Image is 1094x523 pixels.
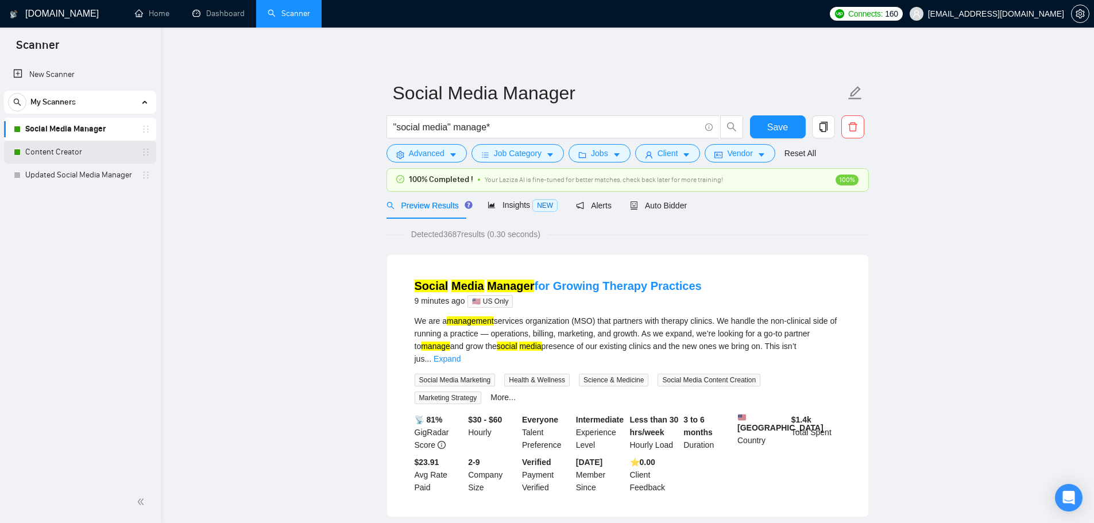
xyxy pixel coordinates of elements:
span: user [913,10,921,18]
div: Avg Rate Paid [412,456,466,494]
div: We are a services organization (MSO) that partners with therapy clinics. We handle the non-clinic... [415,315,841,365]
button: barsJob Categorycaret-down [471,144,564,162]
div: Talent Preference [520,413,574,451]
button: copy [812,115,835,138]
span: Social Media Content Creation [658,374,760,386]
a: Updated Social Media Manager [25,164,134,187]
span: 100% Completed ! [409,173,473,186]
span: Preview Results [386,201,469,210]
div: GigRadar Score [412,413,466,451]
span: delete [842,122,864,132]
button: setting [1071,5,1089,23]
span: holder [141,125,150,134]
b: Verified [522,458,551,467]
span: 🇺🇸 US Only [467,295,513,308]
div: Experience Level [574,413,628,451]
b: [DATE] [576,458,602,467]
div: Tooltip anchor [463,200,474,210]
a: More... [490,393,516,402]
b: $ 1.4k [791,415,811,424]
span: check-circle [396,175,404,183]
span: Save [767,120,788,134]
span: ... [424,354,431,363]
a: Expand [434,354,461,363]
div: Company Size [466,456,520,494]
b: 📡 81% [415,415,443,424]
span: info-circle [438,441,446,449]
span: caret-down [546,150,554,159]
span: copy [813,122,834,132]
a: Reset All [784,147,816,160]
a: homeHome [135,9,169,18]
span: Marketing Strategy [415,392,482,404]
span: notification [576,202,584,210]
span: setting [396,150,404,159]
span: caret-down [613,150,621,159]
span: search [386,202,395,210]
span: Scanner [7,37,68,61]
b: $23.91 [415,458,439,467]
span: Connects: [848,7,883,20]
span: search [721,122,743,132]
button: userClientcaret-down [635,144,701,162]
span: 160 [885,7,898,20]
div: Open Intercom Messenger [1055,484,1083,512]
span: Social Media Marketing [415,374,496,386]
mark: Manager [487,280,534,292]
span: caret-down [449,150,457,159]
span: Alerts [576,201,612,210]
b: 3 to 6 months [683,415,713,437]
a: setting [1071,9,1089,18]
span: Your Laziza AI is fine-tuned for better matches, check back later for more training! [485,176,723,184]
b: [GEOGRAPHIC_DATA] [737,413,824,432]
span: Insights [488,200,558,210]
span: folder [578,150,586,159]
button: settingAdvancedcaret-down [386,144,467,162]
a: dashboardDashboard [192,9,245,18]
b: Everyone [522,415,558,424]
b: 2-9 [468,458,480,467]
b: ⭐️ 0.00 [630,458,655,467]
span: caret-down [682,150,690,159]
li: New Scanner [4,63,156,86]
div: Duration [681,413,735,451]
mark: management [447,316,494,326]
button: delete [841,115,864,138]
div: Total Spent [789,413,843,451]
button: folderJobscaret-down [569,144,631,162]
span: NEW [532,199,558,212]
span: holder [141,148,150,157]
button: idcardVendorcaret-down [705,144,775,162]
span: holder [141,171,150,180]
a: Social Media Managerfor Growing Therapy Practices [415,280,702,292]
span: Advanced [409,147,444,160]
b: Less than 30 hrs/week [630,415,679,437]
mark: Social [415,280,449,292]
mark: manage [421,342,450,351]
span: area-chart [488,201,496,209]
mark: social [497,342,517,351]
img: 🇺🇸 [738,413,746,421]
button: search [720,115,743,138]
span: info-circle [705,123,713,131]
span: robot [630,202,638,210]
a: searchScanner [268,9,310,18]
b: Intermediate [576,415,624,424]
span: idcard [714,150,722,159]
span: My Scanners [30,91,76,114]
img: logo [10,5,18,24]
a: Content Creator [25,141,134,164]
span: search [9,98,26,106]
span: Science & Medicine [579,374,648,386]
div: Hourly Load [628,413,682,451]
span: Detected 3687 results (0.30 seconds) [403,228,548,241]
div: 9 minutes ago [415,294,702,308]
div: Country [735,413,789,451]
span: 100% [836,175,859,185]
div: Payment Verified [520,456,574,494]
span: Health & Wellness [504,374,570,386]
input: Search Freelance Jobs... [393,120,700,134]
img: upwork-logo.png [835,9,844,18]
button: Save [750,115,806,138]
span: Client [658,147,678,160]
